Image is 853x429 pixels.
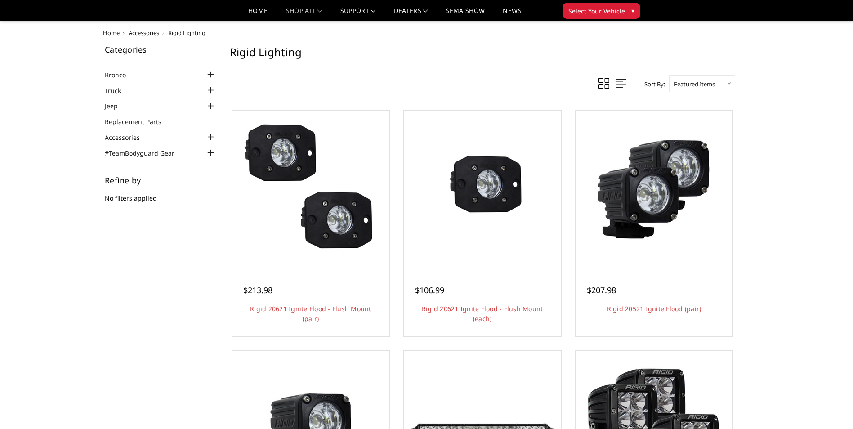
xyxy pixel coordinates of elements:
[422,304,543,323] a: Rigid 20621 Ignite Flood - Flush Mount (each)
[394,8,428,21] a: Dealers
[248,8,268,21] a: Home
[103,29,120,37] a: Home
[105,70,137,80] a: Bronco
[129,29,159,37] a: Accessories
[234,113,387,266] a: Rigid 20621 Ignite Flood - Flush Mount (pair) Rigid 20621 Ignite Flood - Flush Mount (pair)
[250,304,371,323] a: Rigid 20621 Ignite Flood - Flush Mount (pair)
[105,176,216,184] h5: Refine by
[406,113,559,266] a: Rigid 20621 Ignite Flood - Flush Mount (each) Rigid 20621 Ignite Flood - Flush Mount (each)
[340,8,376,21] a: Support
[563,3,640,19] button: Select Your Vehicle
[105,101,129,111] a: Jeep
[105,133,151,142] a: Accessories
[105,176,216,212] div: No filters applied
[105,45,216,54] h5: Categories
[503,8,521,21] a: News
[446,8,485,21] a: SEMA Show
[168,29,205,37] span: Rigid Lighting
[105,86,132,95] a: Truck
[243,285,272,295] span: $213.98
[631,6,634,15] span: ▾
[230,45,735,66] h1: Rigid Lighting
[105,148,186,158] a: #TeamBodyguard Gear
[607,304,701,313] a: Rigid 20521 Ignite Flood (pair)
[286,8,322,21] a: shop all
[415,285,444,295] span: $106.99
[587,285,616,295] span: $207.98
[582,117,726,261] img: Rigid 20521 Ignite Flood (pair)
[639,77,665,91] label: Sort By:
[105,117,173,126] a: Replacement Parts
[568,6,625,16] span: Select Your Vehicle
[578,113,731,266] a: Rigid 20521 Ignite Flood (pair)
